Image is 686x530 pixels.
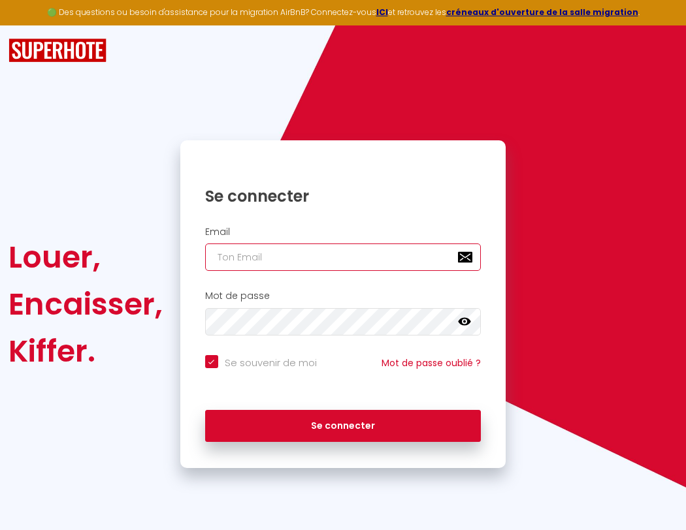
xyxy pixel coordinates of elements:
[205,243,482,271] input: Ton Email
[10,5,50,44] button: Ouvrir le widget de chat LiveChat
[8,39,106,63] img: SuperHote logo
[205,410,482,443] button: Se connecter
[205,226,482,238] h2: Email
[376,7,388,18] a: ICI
[382,356,481,369] a: Mot de passe oublié ?
[8,328,163,375] div: Kiffer.
[205,186,482,206] h1: Se connecter
[446,7,638,18] a: créneaux d'ouverture de la salle migration
[8,281,163,328] div: Encaisser,
[8,234,163,281] div: Louer,
[205,290,482,302] h2: Mot de passe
